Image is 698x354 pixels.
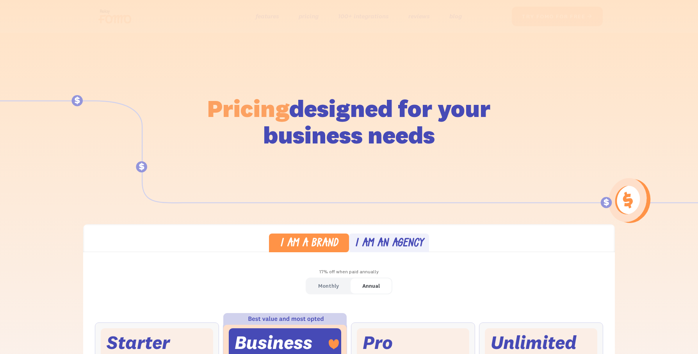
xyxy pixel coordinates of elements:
div: Pro [363,334,393,351]
div: I am a brand [280,238,338,250]
div: Monthly [318,280,339,292]
a: blog [449,11,462,22]
div: Business [235,334,312,351]
h1: designed for your business needs [207,95,491,148]
a: try fomo for free [512,7,603,26]
div: Starter [107,334,170,351]
div: I am an agency [355,238,424,250]
a: reviews [408,11,430,22]
span:  [587,13,593,20]
span: Pricing [207,93,289,123]
div: Unlimited [491,334,577,351]
a: pricing [299,11,319,22]
a: features [256,11,279,22]
div: 17% off when paid annually [83,266,615,278]
a: 100+ integrations [338,11,389,22]
div: Annual [362,280,380,292]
